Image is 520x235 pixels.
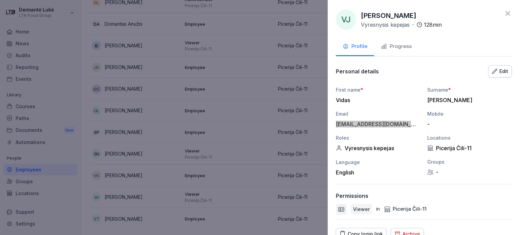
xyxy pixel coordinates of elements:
[353,206,370,213] p: Viewer
[427,158,512,165] div: Groups
[488,65,512,77] button: Edit
[336,159,420,166] div: Language
[424,21,442,29] p: 128 min
[336,121,417,127] div: [EMAIL_ADDRESS][DOMAIN_NAME]
[336,192,368,199] p: Permissions
[361,21,410,29] p: Vyresnysis kepejas
[336,145,420,151] div: Vyresnysis kepejas
[381,43,412,50] div: Progress
[427,145,512,151] div: Picerija Čili-11
[492,68,508,75] div: Edit
[376,205,380,213] p: in
[427,121,508,127] div: -
[427,110,512,117] div: Mobile
[384,205,427,213] div: Picerija Čili-11
[336,134,420,141] div: Roles
[336,97,417,103] div: Vidas
[427,169,512,175] div: -
[361,10,416,21] p: [PERSON_NAME]
[336,9,356,30] div: VJ
[336,86,420,93] div: First name
[336,110,420,117] div: Email
[427,134,512,141] div: Locations
[427,86,512,93] div: Surname
[336,38,374,56] button: Profile
[336,68,379,75] p: Personal details
[343,43,367,50] div: Profile
[336,169,420,176] div: English
[361,21,442,29] div: ·
[427,97,508,103] div: [PERSON_NAME]
[374,38,418,56] button: Progress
